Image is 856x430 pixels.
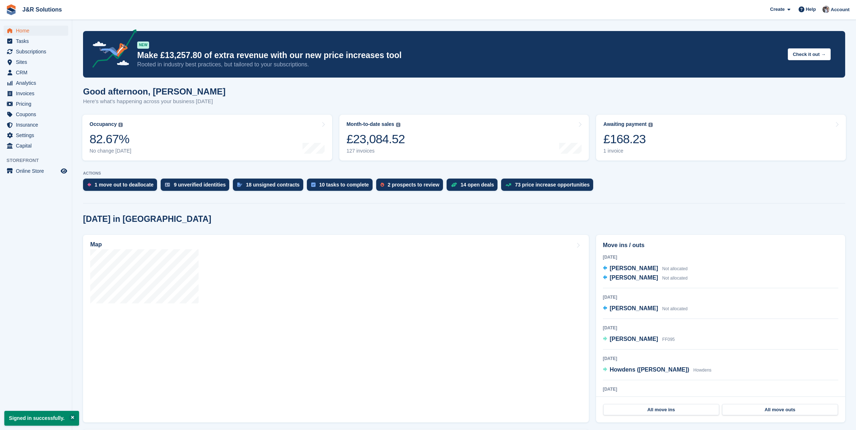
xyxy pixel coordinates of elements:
[396,123,400,127] img: icon-info-grey-7440780725fd019a000dd9b08b2336e03edf1995a4989e88bcd33f0948082b44.svg
[451,182,457,187] img: deal-1b604bf984904fb50ccaf53a9ad4b4a5d6e5aea283cecdc64d6e3604feb123c2.svg
[319,182,369,188] div: 10 tasks to complete
[610,265,658,271] span: [PERSON_NAME]
[831,6,850,13] span: Account
[137,61,782,69] p: Rooted in industry best practices, but tailored to your subscriptions.
[83,214,211,224] h2: [DATE] in [GEOGRAPHIC_DATA]
[87,183,91,187] img: move_outs_to_deallocate_icon-f764333ba52eb49d3ac5e1228854f67142a1ed5810a6f6cc68b1a99e826820c5.svg
[603,304,688,313] a: [PERSON_NAME] Not allocated
[4,141,68,151] a: menu
[137,50,782,61] p: Make £13,257.80 of extra revenue with our new price increases tool
[237,183,242,187] img: contract_signature_icon-13c848040528278c33f63329250d36e43548de30e8caae1d1a13099fd9432cc5.svg
[610,275,658,281] span: [PERSON_NAME]
[603,254,838,260] div: [DATE]
[4,78,68,88] a: menu
[165,183,170,187] img: verify_identity-adf6edd0f0f0b5bbfe63781bf79b02c33cf7c696d77639b501bdc392416b5a36.svg
[246,182,300,188] div: 18 unsigned contracts
[603,355,838,362] div: [DATE]
[4,47,68,57] a: menu
[4,36,68,46] a: menu
[16,166,59,176] span: Online Store
[118,123,123,127] img: icon-info-grey-7440780725fd019a000dd9b08b2336e03edf1995a4989e88bcd33f0948082b44.svg
[505,183,511,187] img: price_increase_opportunities-93ffe204e8149a01c8c9dc8f82e8f89637d9d84a8eef4429ea346261dce0b2c0.svg
[16,120,59,130] span: Insurance
[461,182,494,188] div: 14 open deals
[16,36,59,46] span: Tasks
[16,109,59,119] span: Coupons
[137,41,149,49] div: NEW
[603,148,653,154] div: 1 invoice
[90,241,102,248] h2: Map
[381,183,384,187] img: prospect-51fa495bee0391a8d652442698ab0144808aea92771e9ea1ae160a38d050c398.svg
[4,99,68,109] a: menu
[822,6,830,13] img: Steve Revell
[16,26,59,36] span: Home
[662,306,687,311] span: Not allocated
[19,4,65,16] a: J&R Solutions
[603,325,838,331] div: [DATE]
[4,67,68,78] a: menu
[307,179,376,194] a: 10 tasks to complete
[603,294,838,300] div: [DATE]
[16,141,59,151] span: Capital
[376,179,447,194] a: 2 prospects to review
[161,179,233,194] a: 9 unverified identities
[770,6,785,13] span: Create
[610,367,689,373] span: Howdens ([PERSON_NAME])
[4,88,68,98] a: menu
[83,179,161,194] a: 1 move out to deallocate
[4,411,79,426] p: Signed in successfully.
[60,167,68,175] a: Preview store
[610,336,658,342] span: [PERSON_NAME]
[662,266,687,271] span: Not allocated
[90,121,117,127] div: Occupancy
[4,26,68,36] a: menu
[16,47,59,57] span: Subscriptions
[603,404,719,416] a: All move ins
[447,179,501,194] a: 14 open deals
[90,132,131,146] div: 82.67%
[648,123,653,127] img: icon-info-grey-7440780725fd019a000dd9b08b2336e03edf1995a4989e88bcd33f0948082b44.svg
[174,182,226,188] div: 9 unverified identities
[311,183,316,187] img: task-75834270c22a3079a89374b754ae025e5fb1db73e45f91037f5363f120a921f8.svg
[83,235,589,422] a: Map
[603,386,838,392] div: [DATE]
[662,276,687,281] span: Not allocated
[603,132,653,146] div: £168.23
[388,182,439,188] div: 2 prospects to review
[806,6,816,13] span: Help
[6,157,72,164] span: Storefront
[339,115,589,161] a: Month-to-date sales £23,084.52 127 invoices
[4,130,68,140] a: menu
[95,182,153,188] div: 1 move out to deallocate
[16,78,59,88] span: Analytics
[596,115,846,161] a: Awaiting payment £168.23 1 invoice
[86,29,137,70] img: price-adjustments-announcement-icon-8257ccfd72463d97f412b2fc003d46551f7dbcb40ab6d574587a9cd5c0d94...
[90,148,131,154] div: No change [DATE]
[694,368,712,373] span: Howdens
[722,404,838,416] a: All move outs
[347,121,394,127] div: Month-to-date sales
[4,109,68,119] a: menu
[6,4,17,15] img: stora-icon-8386f47178a22dfd0bd8f6a31ec36ba5ce8667c1dd55bd0f319d3a0aa187defe.svg
[83,97,226,106] p: Here's what's happening across your business [DATE]
[83,171,845,176] p: ACTIONS
[4,166,68,176] a: menu
[662,337,675,342] span: FF095
[603,273,688,283] a: [PERSON_NAME] Not allocated
[16,88,59,98] span: Invoices
[233,179,307,194] a: 18 unsigned contracts
[603,121,647,127] div: Awaiting payment
[4,120,68,130] a: menu
[610,305,658,311] span: [PERSON_NAME]
[603,241,838,250] h2: Move ins / outs
[83,87,226,96] h1: Good afternoon, [PERSON_NAME]
[16,57,59,67] span: Sites
[16,67,59,78] span: CRM
[347,148,405,154] div: 127 invoices
[788,48,831,60] button: Check it out →
[347,132,405,146] div: £23,084.52
[82,115,332,161] a: Occupancy 82.67% No change [DATE]
[4,57,68,67] a: menu
[603,264,688,273] a: [PERSON_NAME] Not allocated
[501,179,597,194] a: 73 price increase opportunities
